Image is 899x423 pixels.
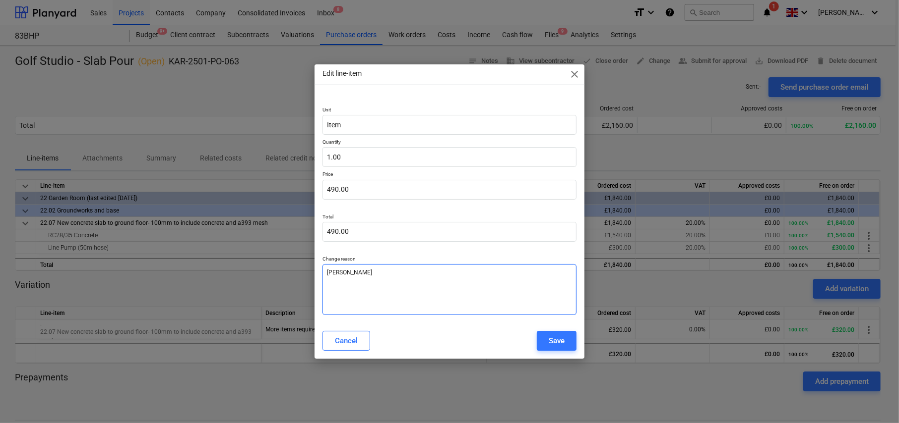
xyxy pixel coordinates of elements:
textarea: [PERSON_NAME] [322,264,577,315]
p: Quantity [322,139,577,147]
p: Total [322,213,577,222]
p: Edit line-item [322,68,362,79]
input: Total [322,222,577,242]
button: Cancel [322,331,370,351]
input: Quantity [322,147,577,167]
iframe: Chat Widget [849,375,899,423]
div: Cancel [335,334,358,347]
input: Price [322,180,577,200]
div: Save [549,334,565,347]
button: Save [537,331,577,351]
p: Change reason [322,256,577,264]
p: Unit [322,106,577,115]
span: close [569,68,580,80]
input: Unit [322,115,577,135]
p: Price [322,171,577,179]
